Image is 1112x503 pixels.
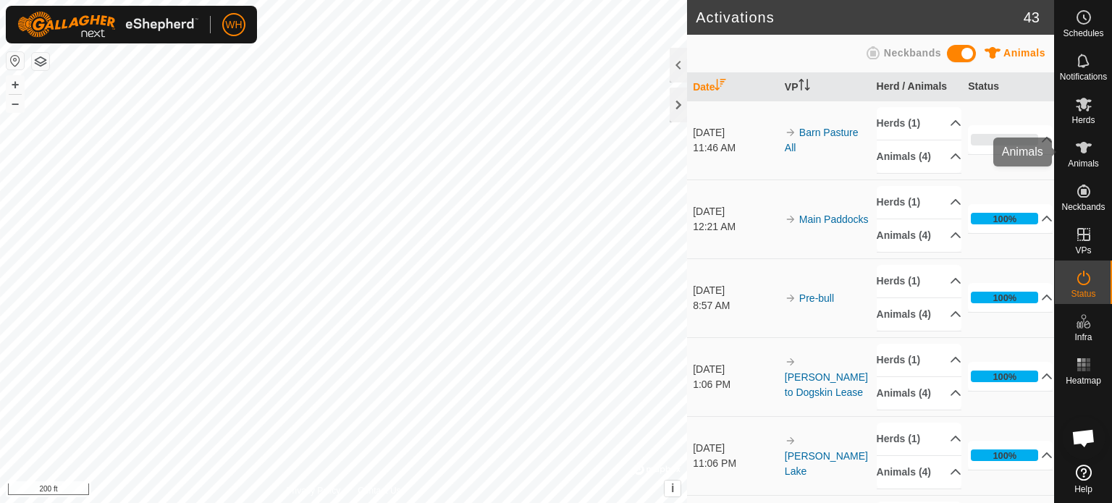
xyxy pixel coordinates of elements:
p-accordion-header: 100% [968,283,1053,312]
button: i [665,481,681,496]
button: + [7,76,24,93]
span: VPs [1075,246,1091,255]
div: 100% [971,213,1038,224]
span: Animals [1003,47,1045,59]
a: Help [1055,459,1112,499]
a: Privacy Policy [287,484,341,497]
a: Main Paddocks [799,214,869,225]
p-accordion-header: Herds (1) [877,344,961,376]
span: WH [225,17,242,33]
a: [PERSON_NAME] Lake [785,450,868,477]
span: 43 [1024,7,1040,28]
img: arrow [785,214,796,225]
a: Contact Us [358,484,400,497]
img: arrow [785,356,796,368]
p-accordion-header: Herds (1) [877,265,961,297]
p-sorticon: Activate to sort [799,81,810,93]
p-accordion-header: 100% [968,362,1053,391]
img: arrow [785,435,796,447]
p-sorticon: Activate to sort [715,81,726,93]
div: 100% [971,449,1038,461]
div: [DATE] [693,362,778,377]
span: Animals [1068,159,1099,168]
div: [DATE] [693,125,778,140]
a: Open chat [1062,416,1105,460]
div: [DATE] [693,283,778,298]
div: 0% [971,134,1038,145]
div: [DATE] [693,204,778,219]
div: 100% [993,370,1016,384]
span: Heatmap [1066,376,1101,385]
div: 100% [993,449,1016,462]
span: Notifications [1060,72,1107,81]
div: 11:06 PM [693,456,778,471]
th: Status [962,73,1054,101]
p-accordion-header: 100% [968,204,1053,233]
img: arrow [785,127,796,138]
p-accordion-header: Animals (4) [877,298,961,331]
button: Reset Map [7,52,24,69]
a: Barn Pasture All [785,127,859,153]
div: 12:21 AM [693,219,778,234]
div: 100% [971,292,1038,303]
span: Help [1074,485,1092,494]
div: 1:06 PM [693,377,778,392]
span: Neckbands [884,47,941,59]
img: arrow [785,292,796,304]
th: Herd / Animals [871,73,963,101]
p-accordion-header: Animals (4) [877,377,961,410]
div: [DATE] [693,441,778,456]
h2: Activations [696,9,1024,26]
div: 11:46 AM [693,140,778,156]
span: Neckbands [1061,203,1105,211]
th: VP [779,73,871,101]
p-accordion-header: Animals (4) [877,456,961,489]
a: [PERSON_NAME] to Dogskin Lease [785,371,868,398]
a: Pre-bull [799,292,834,304]
span: Infra [1074,333,1092,342]
span: Herds [1071,116,1095,124]
p-accordion-header: Herds (1) [877,186,961,219]
p-accordion-header: Herds (1) [877,107,961,140]
p-accordion-header: Animals (4) [877,140,961,173]
span: Schedules [1063,29,1103,38]
img: Gallagher Logo [17,12,198,38]
p-accordion-header: 100% [968,441,1053,470]
span: i [671,482,674,494]
span: Status [1071,289,1095,298]
p-accordion-header: Animals (4) [877,219,961,252]
button: Map Layers [32,53,49,70]
th: Date [687,73,779,101]
div: 100% [971,371,1038,382]
div: 100% [993,212,1016,226]
div: 8:57 AM [693,298,778,313]
div: 100% [993,291,1016,305]
button: – [7,95,24,112]
p-accordion-header: Herds (1) [877,423,961,455]
p-accordion-header: 0% [968,125,1053,154]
